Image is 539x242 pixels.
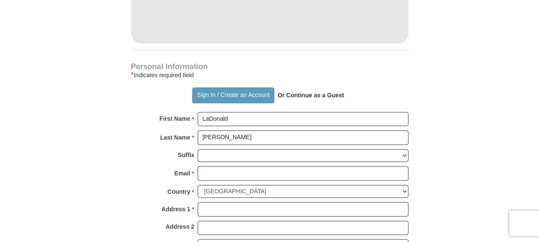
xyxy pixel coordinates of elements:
[178,149,195,161] strong: Suffix
[166,221,195,233] strong: Address 2
[131,70,408,80] div: Indicates required field
[161,203,190,215] strong: Address 1
[192,87,274,103] button: Sign In / Create an Account
[131,63,408,70] h4: Personal Information
[160,131,190,143] strong: Last Name
[167,186,190,198] strong: Country
[160,113,190,125] strong: First Name
[175,167,190,179] strong: Email
[277,92,344,99] strong: Or Continue as a Guest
